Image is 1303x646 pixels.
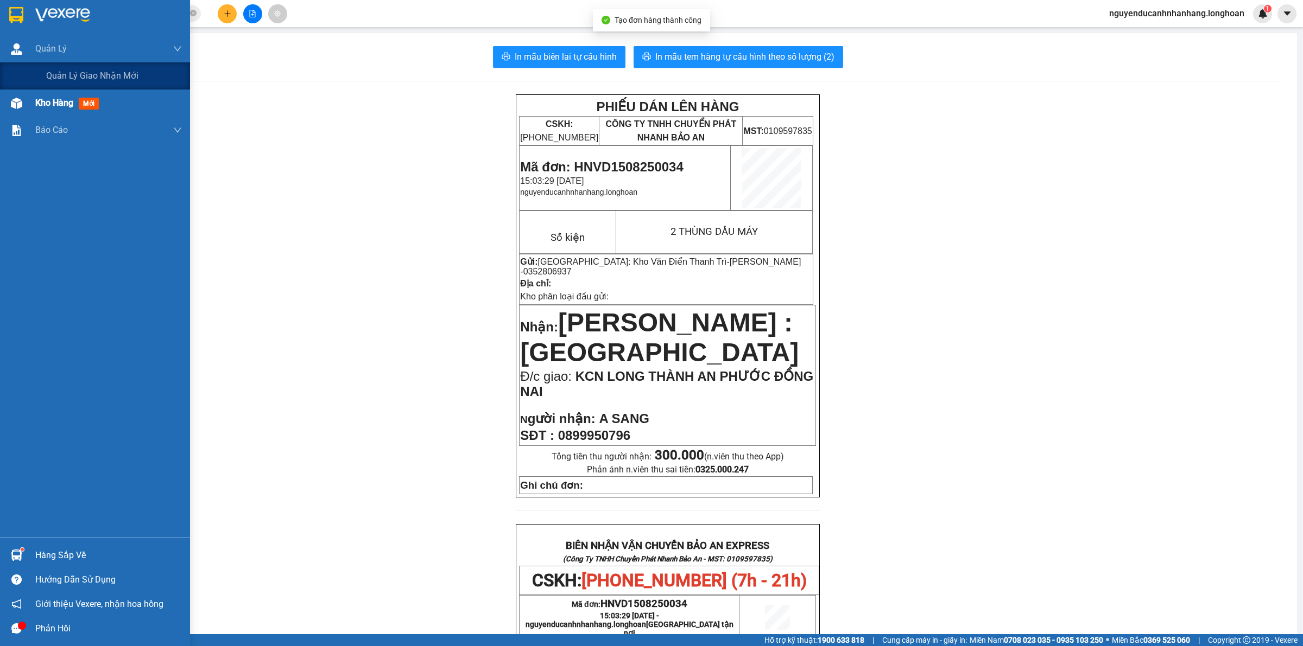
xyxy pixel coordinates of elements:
[605,119,736,142] span: CÔNG TY TNHH CHUYỂN PHÁT NHANH BẢO AN
[520,257,801,276] span: -
[1143,636,1190,644] strong: 0369 525 060
[1198,634,1200,646] span: |
[615,16,701,24] span: Tạo đơn hàng thành công
[11,599,22,609] span: notification
[563,555,773,563] strong: (Công Ty TNHH Chuyển Phát Nhanh Bảo An - MST: 0109597835)
[526,620,733,637] span: nguyenducanhnhanhang.longhoan
[35,42,67,55] span: Quản Lý
[743,126,763,136] strong: MST:
[1266,5,1269,12] span: 1
[173,126,182,135] span: down
[502,52,510,62] span: printer
[520,308,799,367] span: [PERSON_NAME] : [GEOGRAPHIC_DATA]
[520,279,551,288] strong: Địa chỉ:
[599,411,649,426] span: A SANG
[4,58,167,73] span: Mã đơn: HNVD1508250034
[30,23,58,33] strong: CSKH:
[743,126,812,136] span: 0109597835
[1100,7,1253,20] span: nguyenducanhnhanhang.longhoan
[532,570,807,591] span: CSKH:
[1004,636,1103,644] strong: 0708 023 035 - 0935 103 250
[526,611,733,637] span: 15:03:29 [DATE] -
[72,5,215,20] strong: PHIẾU DÁN LÊN HÀNG
[520,176,584,186] span: 15:03:29 [DATE]
[21,548,24,551] sup: 1
[4,75,68,84] span: 15:03:29 [DATE]
[11,125,22,136] img: solution-icon
[35,621,182,637] div: Phản hồi
[572,600,687,609] span: Mã đơn:
[274,10,281,17] span: aim
[11,98,22,109] img: warehouse-icon
[642,52,651,62] span: printer
[11,43,22,55] img: warehouse-icon
[11,549,22,561] img: warehouse-icon
[520,257,537,266] strong: Gửi:
[538,257,727,266] span: [GEOGRAPHIC_DATA]: Kho Văn Điển Thanh Trì
[882,634,967,646] span: Cung cấp máy in - giấy in:
[558,428,630,443] span: 0899950796
[218,4,237,23] button: plus
[35,98,73,108] span: Kho hàng
[602,16,610,24] span: check-circle
[190,10,197,16] span: close-circle
[35,123,68,137] span: Báo cáo
[551,232,585,244] span: Số kiện
[695,464,749,475] strong: 0325.000.247
[1277,4,1296,23] button: caret-down
[11,574,22,585] span: question-circle
[581,570,807,591] span: [PHONE_NUMBER] (7h - 21h)
[566,540,769,552] strong: BIÊN NHẬN VẬN CHUYỂN BẢO AN EXPRESS
[46,69,138,82] span: Quản lý giao nhận mới
[671,226,758,238] span: 2 THÙNG DẦU MÁY
[1282,9,1292,18] span: caret-down
[655,447,704,463] strong: 300.000
[634,46,843,68] button: printerIn mẫu tem hàng tự cấu hình theo số lượng (2)
[520,428,554,443] strong: SĐT :
[520,369,575,383] span: Đ/c giao:
[268,4,287,23] button: aim
[523,267,572,276] span: 0352806937
[1243,636,1250,644] span: copyright
[173,44,182,53] span: down
[35,597,163,611] span: Giới thiệu Vexere, nhận hoa hồng
[764,634,864,646] span: Hỗ trợ kỹ thuật:
[520,414,595,425] strong: N
[9,7,23,23] img: logo-vxr
[35,572,182,588] div: Hướng dẫn sử dụng
[249,10,256,17] span: file-add
[520,188,637,196] span: nguyenducanhnhanhang.longhoan
[596,99,739,114] strong: PHIẾU DÁN LÊN HÀNG
[1264,5,1272,12] sup: 1
[520,159,683,174] span: Mã đơn: HNVD1508250034
[552,451,784,462] span: Tổng tiền thu người nhận:
[600,598,687,610] span: HNVD1508250034
[493,46,625,68] button: printerIn mẫu biên lai tự cấu hình
[1258,9,1268,18] img: icon-new-feature
[520,292,609,301] span: Kho phân loại đầu gửi:
[1112,634,1190,646] span: Miền Bắc
[818,636,864,644] strong: 1900 633 818
[79,98,99,110] span: mới
[35,547,182,564] div: Hàng sắp về
[587,464,749,475] span: Phản ánh n.viên thu sai tiền:
[655,50,834,63] span: In mẫu tem hàng tự cấu hình theo số lượng (2)
[520,119,598,142] span: [PHONE_NUMBER]
[520,257,801,276] span: [PERSON_NAME] -
[224,10,231,17] span: plus
[970,634,1103,646] span: Miền Nam
[655,451,784,462] span: (n.viên thu theo App)
[520,369,813,399] span: KCN LONG THÀNH AN PHƯỚC ĐỒNG NAI
[94,23,199,43] span: CÔNG TY TNHH CHUYỂN PHÁT NHANH BẢO AN
[4,23,83,42] span: [PHONE_NUMBER]
[546,119,573,129] strong: CSKH:
[520,479,583,491] strong: Ghi chú đơn:
[872,634,874,646] span: |
[520,319,558,334] span: Nhận:
[528,411,596,426] span: gười nhận:
[11,623,22,634] span: message
[1106,638,1109,642] span: ⚪️
[624,620,733,637] span: [GEOGRAPHIC_DATA] tận nơi
[515,50,617,63] span: In mẫu biên lai tự cấu hình
[190,9,197,19] span: close-circle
